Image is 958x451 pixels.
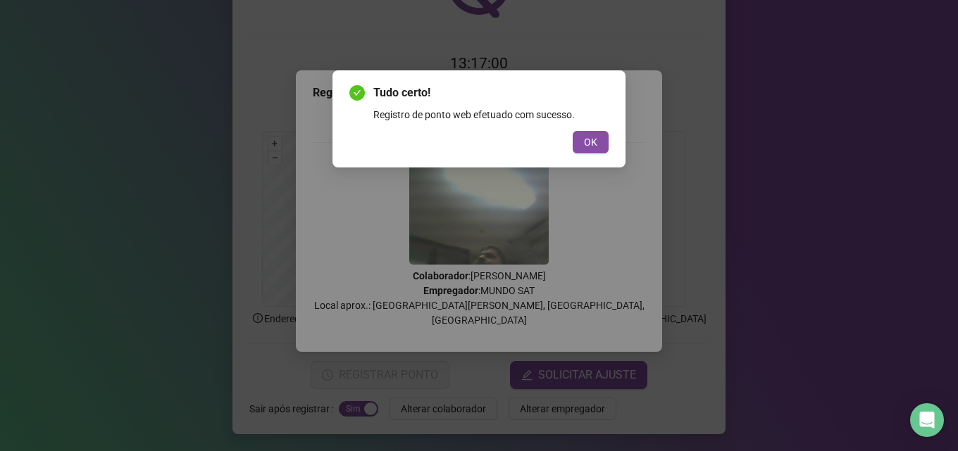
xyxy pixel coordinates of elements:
[573,131,609,153] button: OK
[373,84,609,101] span: Tudo certo!
[910,403,944,437] div: Open Intercom Messenger
[349,85,365,101] span: check-circle
[373,107,609,122] div: Registro de ponto web efetuado com sucesso.
[584,134,597,150] span: OK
